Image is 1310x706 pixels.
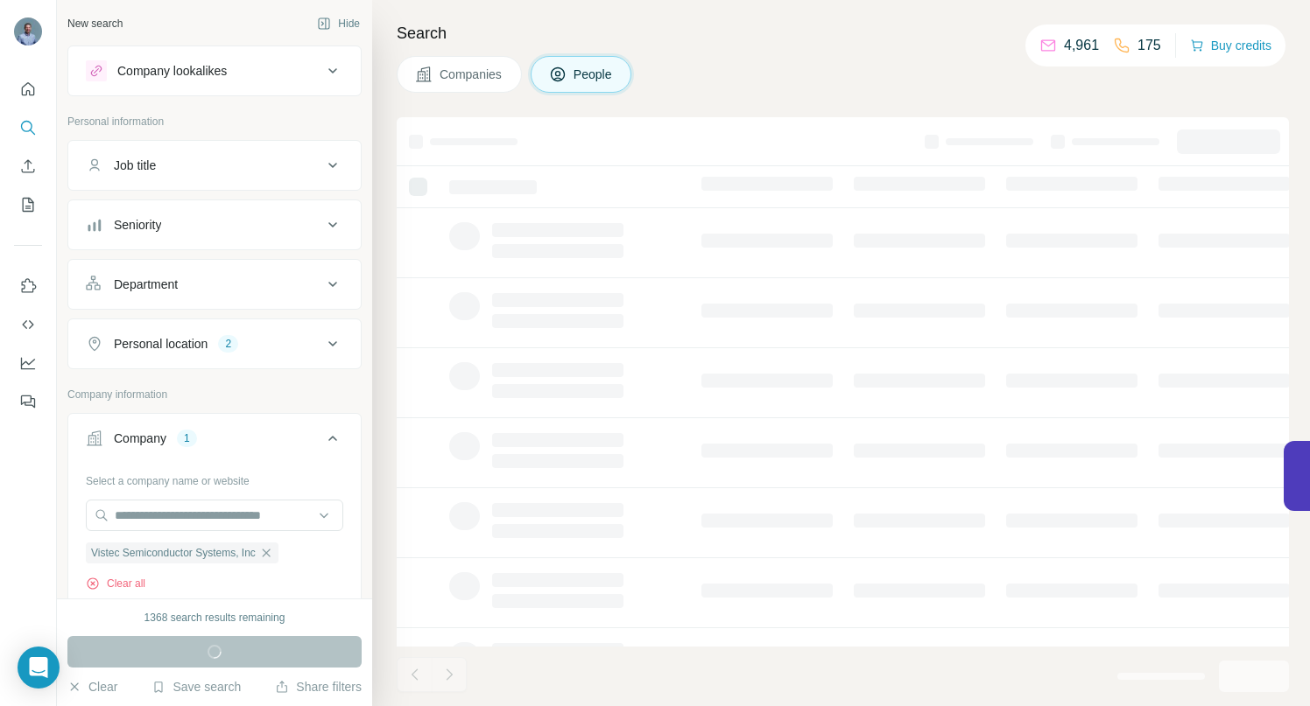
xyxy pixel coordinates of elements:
[440,66,504,83] span: Companies
[68,204,361,246] button: Seniority
[67,678,117,696] button: Clear
[14,73,42,105] button: Quick start
[14,17,42,45] img: Avatar
[14,112,42,143] button: Search
[114,216,161,234] div: Seniority
[1064,35,1099,56] p: 4,961
[67,114,362,129] p: Personal information
[86,466,343,489] div: Select a company name or website
[86,576,145,591] button: Clear all
[177,430,197,446] div: 1
[67,16,123,31] div: New search
[18,647,60,689] div: Open Intercom Messenger
[68,263,361,305] button: Department
[14,189,42,220] button: My lists
[275,678,362,696] button: Share filters
[397,21,1289,45] h4: Search
[114,430,166,447] div: Company
[14,347,42,379] button: Dashboard
[1137,35,1161,56] p: 175
[1190,33,1271,58] button: Buy credits
[91,545,256,561] span: Vistec Semiconductor Systems, Inc
[68,417,361,466] button: Company1
[68,50,361,92] button: Company lookalikes
[114,276,178,293] div: Department
[114,335,208,353] div: Personal location
[68,144,361,186] button: Job title
[574,66,614,83] span: People
[117,62,227,80] div: Company lookalikes
[14,270,42,302] button: Use Surfe on LinkedIn
[114,157,156,174] div: Job title
[218,336,238,352] div: 2
[305,10,372,37] button: Hide
[14,150,42,182] button: Enrich CSV
[144,610,285,626] div: 1368 search results remaining
[14,309,42,340] button: Use Surfe API
[151,678,241,696] button: Save search
[68,323,361,365] button: Personal location2
[14,386,42,417] button: Feedback
[67,387,362,402] p: Company information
